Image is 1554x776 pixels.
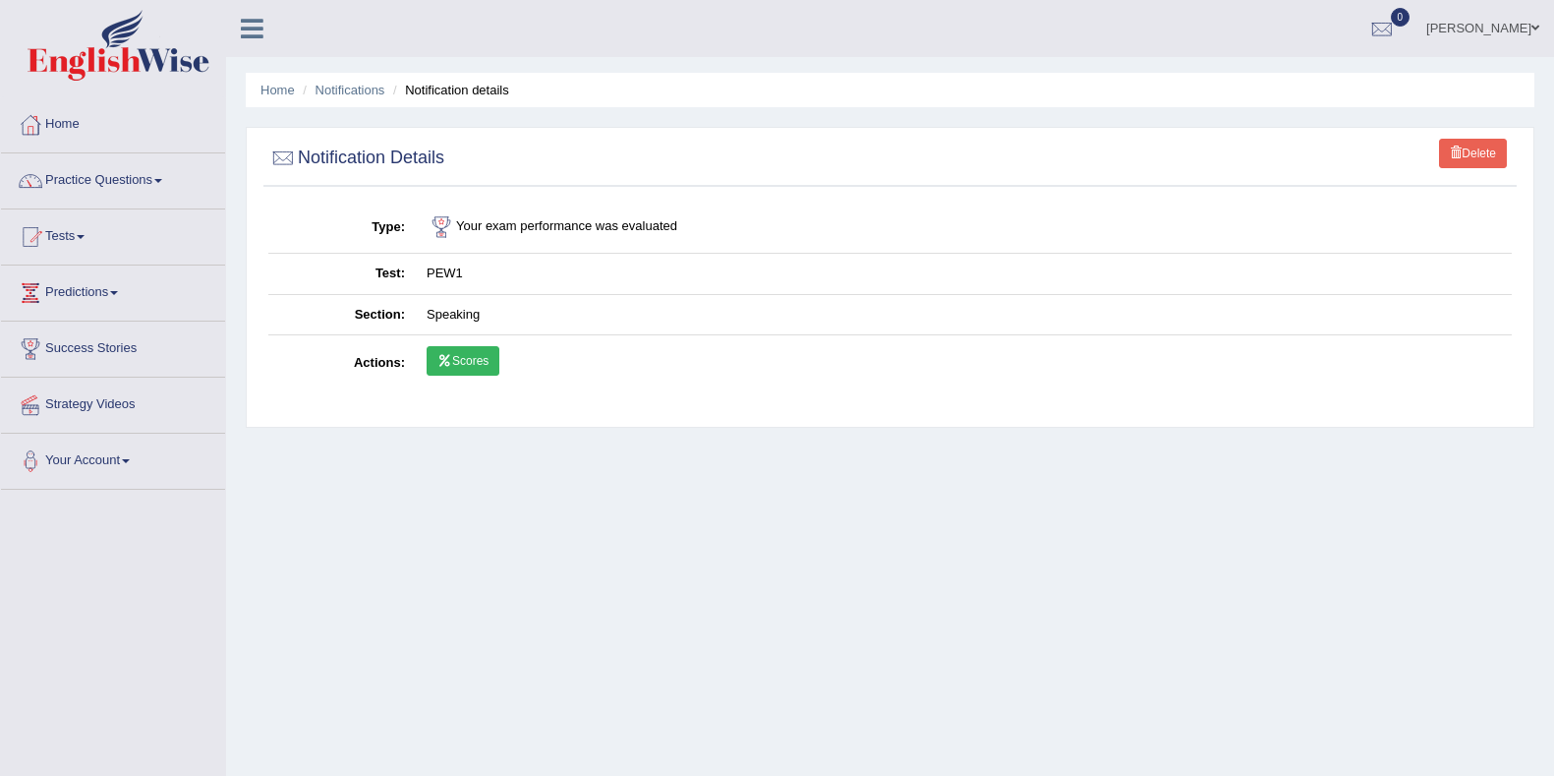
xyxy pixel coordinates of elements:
[1,266,225,315] a: Predictions
[1439,139,1507,168] a: Delete
[388,81,509,99] li: Notification details
[1,209,225,259] a: Tests
[316,83,385,97] a: Notifications
[268,202,416,254] th: Type
[1,434,225,483] a: Your Account
[268,144,444,173] h2: Notification Details
[416,294,1512,335] td: Speaking
[1,322,225,371] a: Success Stories
[416,202,1512,254] td: Your exam performance was evaluated
[427,346,499,376] a: Scores
[268,254,416,295] th: Test
[1,97,225,147] a: Home
[268,294,416,335] th: Section
[1391,8,1410,27] span: 0
[260,83,295,97] a: Home
[268,335,416,392] th: Actions
[1,153,225,203] a: Practice Questions
[416,254,1512,295] td: PEW1
[1,378,225,427] a: Strategy Videos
